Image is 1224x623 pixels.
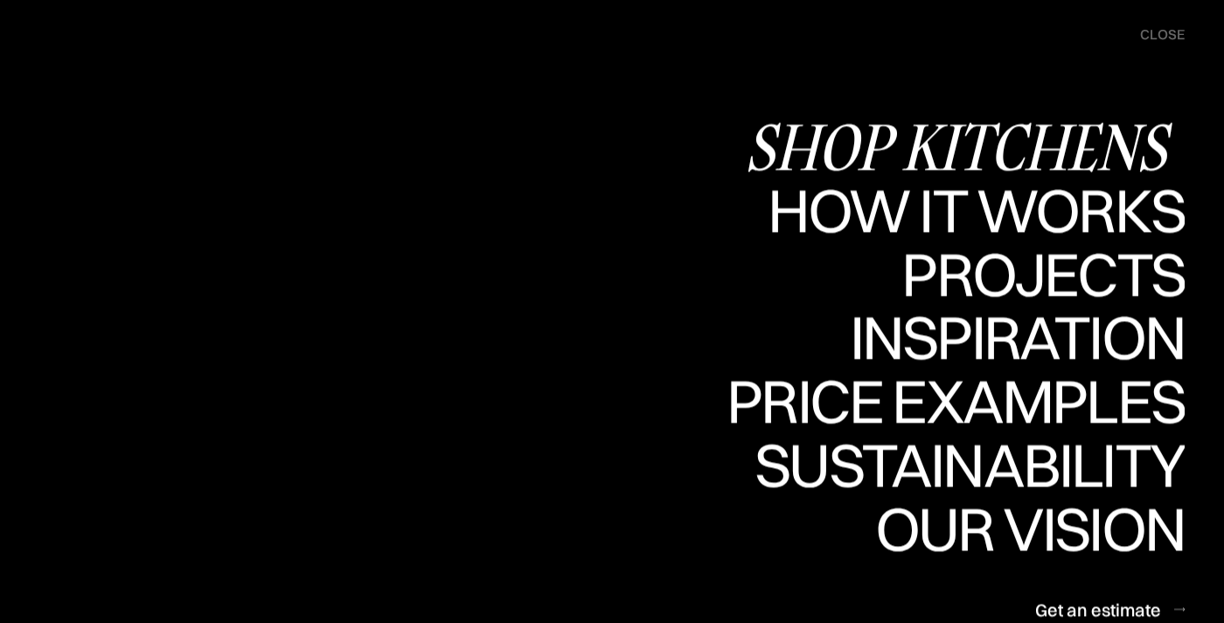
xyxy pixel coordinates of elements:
[763,179,1185,243] a: How it worksHow it works
[825,307,1185,371] a: InspirationInspiration
[740,495,1185,556] div: Sustainability
[727,432,1185,493] div: Price examples
[727,371,1185,435] a: Price examplesPrice examples
[763,241,1185,302] div: How it works
[740,434,1185,495] div: Sustainability
[1123,17,1185,52] div: menu
[1140,25,1185,45] div: close
[860,498,1185,562] a: Our visionOur vision
[1035,598,1161,621] div: Get an estimate
[860,559,1185,620] div: Our vision
[740,434,1185,498] a: SustainabilitySustainability
[825,368,1185,430] div: Inspiration
[901,304,1185,366] div: Projects
[860,498,1185,559] div: Our vision
[901,243,1185,304] div: Projects
[745,115,1185,179] a: Shop Kitchens
[727,371,1185,432] div: Price examples
[825,307,1185,368] div: Inspiration
[763,179,1185,241] div: How it works
[901,243,1185,307] a: ProjectsProjects
[745,115,1185,177] div: Shop Kitchens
